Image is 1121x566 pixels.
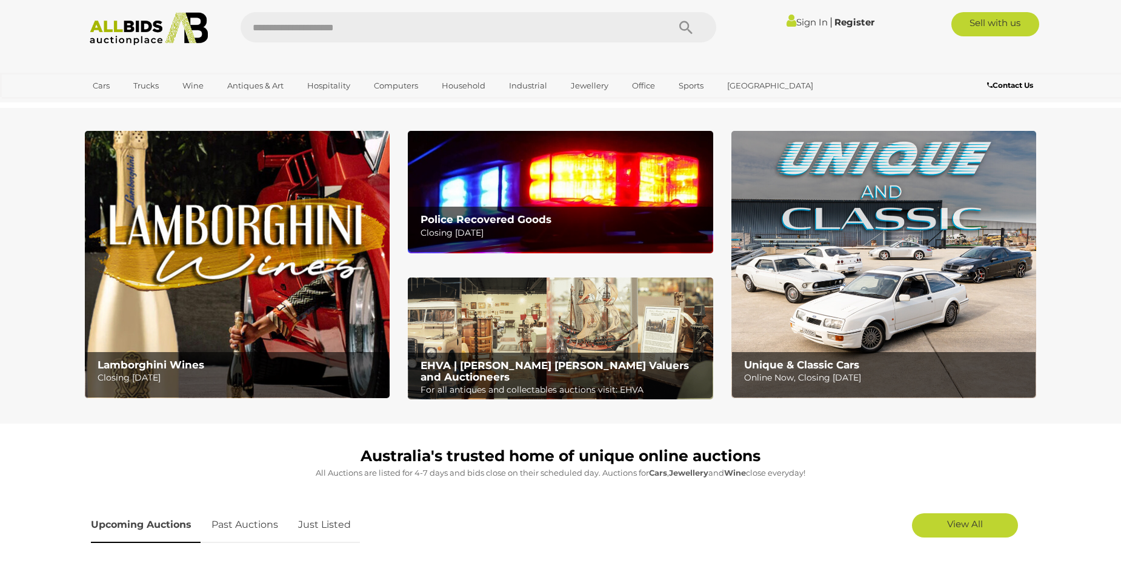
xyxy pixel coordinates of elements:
[202,507,287,543] a: Past Auctions
[289,507,360,543] a: Just Listed
[624,76,663,96] a: Office
[408,131,713,253] a: Police Recovered Goods Police Recovered Goods Closing [DATE]
[656,12,716,42] button: Search
[408,278,713,400] img: EHVA | Evans Hastings Valuers and Auctioneers
[501,76,555,96] a: Industrial
[421,225,706,241] p: Closing [DATE]
[219,76,291,96] a: Antiques & Art
[671,76,711,96] a: Sports
[951,12,1039,36] a: Sell with us
[91,448,1030,465] h1: Australia's trusted home of unique online auctions
[125,76,167,96] a: Trucks
[947,518,983,530] span: View All
[85,131,390,398] img: Lamborghini Wines
[421,382,706,398] p: For all antiques and collectables auctions visit: EHVA
[669,468,708,478] strong: Jewellery
[731,131,1036,398] img: Unique & Classic Cars
[91,466,1030,480] p: All Auctions are listed for 4-7 days and bids close on their scheduled day. Auctions for , and cl...
[987,79,1036,92] a: Contact Us
[83,12,215,45] img: Allbids.com.au
[731,131,1036,398] a: Unique & Classic Cars Unique & Classic Cars Online Now, Closing [DATE]
[649,468,667,478] strong: Cars
[85,131,390,398] a: Lamborghini Wines Lamborghini Wines Closing [DATE]
[408,278,713,400] a: EHVA | Evans Hastings Valuers and Auctioneers EHVA | [PERSON_NAME] [PERSON_NAME] Valuers and Auct...
[563,76,616,96] a: Jewellery
[744,370,1030,385] p: Online Now, Closing [DATE]
[408,131,713,253] img: Police Recovered Goods
[366,76,426,96] a: Computers
[724,468,746,478] strong: Wine
[299,76,358,96] a: Hospitality
[421,359,689,383] b: EHVA | [PERSON_NAME] [PERSON_NAME] Valuers and Auctioneers
[434,76,493,96] a: Household
[421,213,551,225] b: Police Recovered Goods
[834,16,874,28] a: Register
[830,15,833,28] span: |
[912,513,1018,538] a: View All
[98,370,383,385] p: Closing [DATE]
[787,16,828,28] a: Sign In
[987,81,1033,90] b: Contact Us
[719,76,821,96] a: [GEOGRAPHIC_DATA]
[85,76,118,96] a: Cars
[744,359,859,371] b: Unique & Classic Cars
[98,359,204,371] b: Lamborghini Wines
[175,76,211,96] a: Wine
[91,507,201,543] a: Upcoming Auctions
